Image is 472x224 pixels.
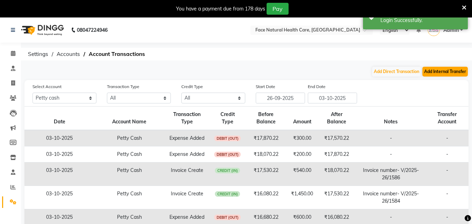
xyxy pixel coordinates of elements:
[164,186,210,209] td: Invoice Create
[24,162,94,186] td: 03-10-2025
[287,107,317,130] th: Amount
[287,130,317,146] td: ₹300.00
[245,186,287,209] td: ₹16,080.22
[77,20,108,40] b: 08047224946
[245,130,287,146] td: ₹17,870.22
[426,162,469,186] td: -
[176,5,265,13] div: You have a payment due from 178 days
[85,48,148,60] span: Account Transactions
[267,3,289,15] button: Pay
[443,27,459,34] span: Admin
[287,162,317,186] td: ₹540.00
[53,48,83,60] span: Accounts
[214,136,241,141] span: DEBIT (OUT)
[164,107,210,130] th: Transaction Type
[164,130,210,146] td: Expense Added
[94,162,164,186] td: Petty Cash
[215,168,240,173] span: CREDIT (IN)
[426,146,469,162] td: -
[18,20,66,40] img: logo
[94,146,164,162] td: Petty Cash
[164,162,210,186] td: Invoice Create
[214,152,241,157] span: DEBIT (OUT)
[356,186,426,209] td: Invoice number- V/2025-26/1584
[214,215,241,220] span: DEBIT (OUT)
[245,107,287,130] th: Before Balance
[372,67,421,77] button: Add Direct Transaction
[426,130,469,146] td: -
[308,84,326,90] label: End Date
[24,130,94,146] td: 03-10-2025
[317,146,356,162] td: ₹17,870.22
[256,93,305,103] input: Start Date
[356,146,426,162] td: -
[317,162,356,186] td: ₹18,070.22
[426,107,469,130] th: Transfer Account
[24,186,94,209] td: 03-10-2025
[428,24,440,36] img: Admin
[287,186,317,209] td: ₹1,450.00
[356,130,426,146] td: -
[32,84,61,90] label: Select Account
[107,84,139,90] label: Transaction Type
[356,107,426,130] th: Notes
[317,186,356,209] td: ₹17,530.22
[422,67,468,77] button: Add Internal Transfer
[356,162,426,186] td: Invoice number- V/2025-26/1586
[380,17,463,24] div: Login Successfully.
[24,146,94,162] td: 03-10-2025
[24,107,94,130] th: Date
[256,84,275,90] label: Start Date
[245,146,287,162] td: ₹18,070.22
[94,186,164,209] td: Petty Cash
[94,130,164,146] td: Petty Cash
[210,107,245,130] th: Credit Type
[164,146,210,162] td: Expense Added
[317,130,356,146] td: ₹17,570.22
[308,93,357,103] input: End Date
[94,107,164,130] th: Account Name
[215,191,240,197] span: CREDIT (IN)
[287,146,317,162] td: ₹200.00
[181,84,203,90] label: Credit Type
[426,186,469,209] td: -
[317,107,356,130] th: After Balance
[24,48,52,60] span: Settings
[245,162,287,186] td: ₹17,530.22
